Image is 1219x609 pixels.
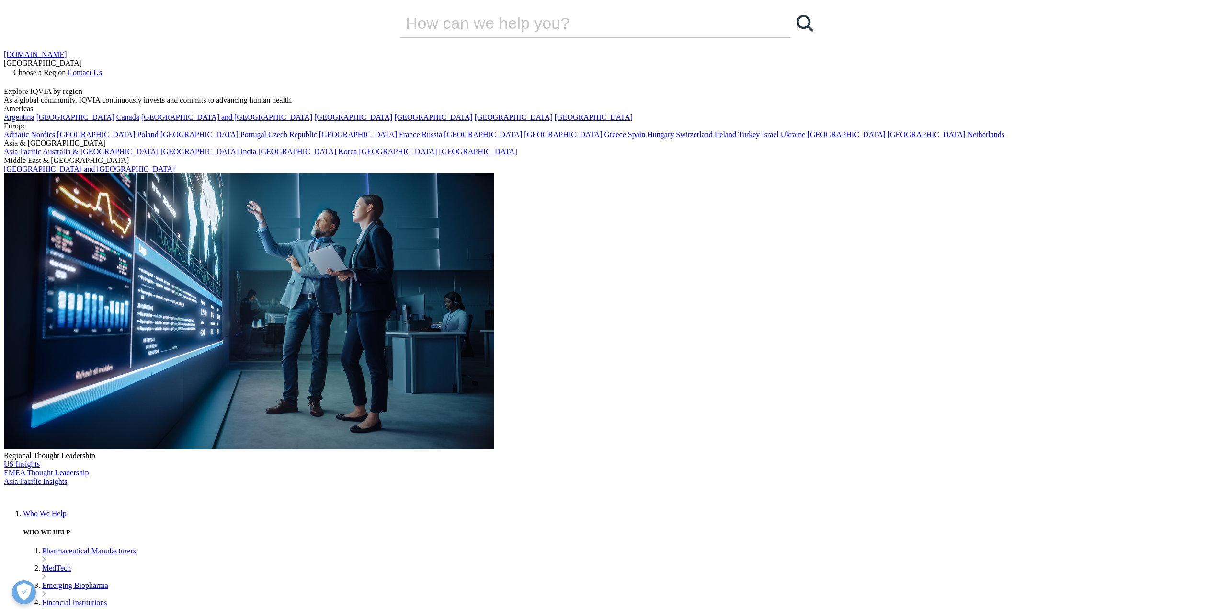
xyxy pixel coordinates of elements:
a: [GEOGRAPHIC_DATA] [36,113,114,121]
a: Pharmaceutical Manufacturers [42,547,136,555]
a: [GEOGRAPHIC_DATA] and [GEOGRAPHIC_DATA] [4,165,175,173]
span: Choose a Region [13,69,66,77]
a: Contact Us [68,69,102,77]
a: India [240,148,256,156]
a: [GEOGRAPHIC_DATA] [319,130,397,138]
div: Americas [4,104,1215,113]
a: [GEOGRAPHIC_DATA] [475,113,553,121]
a: [GEOGRAPHIC_DATA] [160,148,239,156]
div: Explore IQVIA by region [4,87,1215,96]
a: Canada [116,113,139,121]
a: Portugal [240,130,266,138]
a: [GEOGRAPHIC_DATA] [394,113,472,121]
a: Spain [628,130,645,138]
a: Asia Pacific [4,148,41,156]
a: Israel [762,130,779,138]
a: Korea [338,148,357,156]
a: Financial Institutions [42,598,107,607]
a: Czech Republic [268,130,317,138]
a: Greece [604,130,626,138]
a: Russia [422,130,443,138]
a: [GEOGRAPHIC_DATA] [258,148,336,156]
a: Emerging Biopharma [42,581,108,589]
input: Search [400,9,763,37]
a: [GEOGRAPHIC_DATA] [524,130,602,138]
div: Asia & [GEOGRAPHIC_DATA] [4,139,1215,148]
a: Turkey [738,130,760,138]
a: [GEOGRAPHIC_DATA] [57,130,135,138]
a: Australia & [GEOGRAPHIC_DATA] [43,148,159,156]
div: Regional Thought Leadership [4,451,1215,460]
a: Nordics [31,130,55,138]
div: Middle East & [GEOGRAPHIC_DATA] [4,156,1215,165]
div: Europe [4,122,1215,130]
a: Who We Help [23,509,67,517]
a: Hungary [647,130,674,138]
a: Asia Pacific Insights [4,477,67,485]
h5: WHO WE HELP [23,529,1215,536]
a: EMEA Thought Leadership [4,469,89,477]
a: [GEOGRAPHIC_DATA] [888,130,966,138]
a: Adriatic [4,130,29,138]
button: Open Preferences [12,580,36,604]
a: [DOMAIN_NAME] [4,50,67,58]
a: Poland [137,130,158,138]
a: France [399,130,420,138]
a: Netherlands [968,130,1004,138]
svg: Search [797,15,813,32]
img: 2093_analyzing-data-using-big-screen-display-and-laptop.png [4,173,494,449]
a: [GEOGRAPHIC_DATA] and [GEOGRAPHIC_DATA] [141,113,312,121]
img: IQVIA Healthcare Information Technology and Pharma Clinical Research Company [4,486,80,500]
a: Argentina [4,113,34,121]
a: Ireland [715,130,736,138]
a: [GEOGRAPHIC_DATA] [807,130,885,138]
a: [GEOGRAPHIC_DATA] [314,113,392,121]
a: [GEOGRAPHIC_DATA] [444,130,522,138]
a: Ukraine [781,130,806,138]
a: [GEOGRAPHIC_DATA] [555,113,633,121]
a: [GEOGRAPHIC_DATA] [439,148,517,156]
a: Search [790,9,819,37]
a: [GEOGRAPHIC_DATA] [359,148,437,156]
div: [GEOGRAPHIC_DATA] [4,59,1215,68]
div: As a global community, IQVIA continuously invests and commits to advancing human health. [4,96,1215,104]
a: [GEOGRAPHIC_DATA] [160,130,239,138]
a: Switzerland [676,130,712,138]
a: US Insights [4,460,40,468]
a: MedTech [42,564,71,572]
